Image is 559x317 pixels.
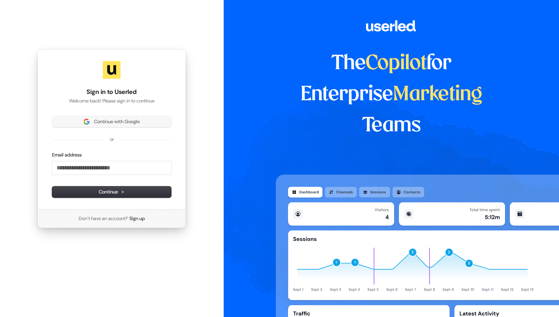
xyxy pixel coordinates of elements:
span: Don’t have an account? [79,215,128,222]
span: Continue with Google [94,118,140,125]
h1: Sign in to Userled [52,88,171,97]
h1: The for Enterprise Teams [276,48,507,141]
span: Copilot [366,54,427,73]
span: Continue [99,189,125,195]
button: Continue [52,186,171,198]
img: Sign in with Google [84,119,89,125]
button: Sign in with GoogleContinue with Google [52,116,171,127]
img: Userled [103,61,121,79]
a: Sign up [129,215,145,222]
span: Marketing [393,85,482,104]
p: Welcome back! Please sign in to continue [52,98,171,104]
label: Email address [52,152,82,158]
p: or [110,136,114,143]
